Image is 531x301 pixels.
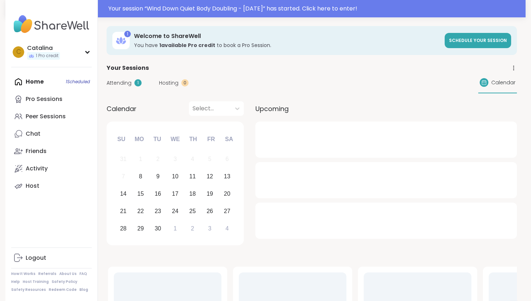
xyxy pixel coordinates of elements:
span: Schedule your session [449,37,507,43]
img: ShareWell Nav Logo [11,12,92,37]
span: C [16,47,21,57]
div: 19 [207,189,213,199]
div: 10 [172,171,178,181]
div: 17 [172,189,178,199]
div: 1 [139,154,142,164]
div: Not available Saturday, September 6th, 2025 [219,152,235,167]
div: 16 [155,189,161,199]
a: Safety Resources [11,287,46,292]
div: Choose Sunday, September 14th, 2025 [116,186,131,202]
div: 1 [174,224,177,233]
a: Host [11,177,92,195]
div: Activity [26,165,48,173]
div: Not available Wednesday, September 3rd, 2025 [168,152,183,167]
div: Choose Monday, September 29th, 2025 [133,221,148,236]
div: Chat [26,130,40,138]
span: Hosting [159,79,178,87]
div: Friends [26,147,47,155]
div: 21 [120,206,126,216]
div: 3 [174,154,177,164]
div: Host [26,182,39,190]
div: Choose Wednesday, September 17th, 2025 [168,186,183,202]
div: 9 [156,171,160,181]
div: 22 [137,206,144,216]
div: Choose Thursday, September 11th, 2025 [185,169,200,185]
div: 4 [191,154,194,164]
a: Chat [11,125,92,143]
div: 2 [191,224,194,233]
div: Mo [131,131,147,147]
div: Choose Saturday, September 20th, 2025 [219,186,235,202]
div: 15 [137,189,144,199]
div: Choose Monday, September 22nd, 2025 [133,203,148,219]
h3: You have to book a Pro Session. [134,42,440,49]
div: Choose Sunday, September 21st, 2025 [116,203,131,219]
a: About Us [59,271,77,276]
div: Choose Friday, September 19th, 2025 [202,186,217,202]
div: 0 [181,79,189,86]
div: Choose Friday, September 12th, 2025 [202,169,217,185]
div: 8 [139,171,142,181]
div: Choose Saturday, September 13th, 2025 [219,169,235,185]
div: Not available Monday, September 1st, 2025 [133,152,148,167]
div: 7 [122,171,125,181]
div: Th [185,131,201,147]
div: 4 [225,224,229,233]
div: 12 [207,171,213,181]
div: Peer Sessions [26,113,66,120]
a: Peer Sessions [11,108,92,125]
div: We [167,131,183,147]
div: Your session “ Wind Down Quiet Body Doubling - [DATE] ” has started. Click here to enter! [108,4,521,13]
div: Catalina [27,44,60,52]
span: Attending [107,79,131,87]
div: Not available Thursday, September 4th, 2025 [185,152,200,167]
div: Sa [221,131,237,147]
span: Your Sessions [107,64,149,72]
div: 2 [156,154,160,164]
div: Choose Thursday, September 18th, 2025 [185,186,200,202]
div: 18 [189,189,196,199]
div: 25 [189,206,196,216]
a: Blog [79,287,88,292]
div: Choose Monday, September 8th, 2025 [133,169,148,185]
div: 11 [189,171,196,181]
h3: Welcome to ShareWell [134,32,440,40]
div: Choose Sunday, September 28th, 2025 [116,221,131,236]
a: Logout [11,249,92,267]
a: How It Works [11,271,35,276]
a: Friends [11,143,92,160]
span: Calendar [107,104,137,114]
div: Choose Thursday, October 2nd, 2025 [185,221,200,236]
b: 1 available Pro credit [159,42,215,49]
div: Choose Thursday, September 25th, 2025 [185,203,200,219]
div: 24 [172,206,178,216]
div: Tu [149,131,165,147]
div: Choose Tuesday, September 30th, 2025 [150,221,166,236]
div: Not available Sunday, August 31st, 2025 [116,152,131,167]
span: Upcoming [255,104,289,114]
div: 23 [155,206,161,216]
div: Choose Saturday, September 27th, 2025 [219,203,235,219]
div: Choose Wednesday, September 24th, 2025 [168,203,183,219]
div: 1 [124,31,131,37]
div: 1 [134,79,142,86]
div: 13 [224,171,230,181]
div: Choose Friday, October 3rd, 2025 [202,221,217,236]
div: Choose Monday, September 15th, 2025 [133,186,148,202]
div: 26 [207,206,213,216]
span: 1 Pro credit [36,53,59,59]
a: Schedule your session [445,33,511,48]
div: 29 [137,224,144,233]
a: Safety Policy [52,279,77,284]
div: Choose Tuesday, September 23rd, 2025 [150,203,166,219]
div: 31 [120,154,126,164]
div: 5 [208,154,211,164]
a: Pro Sessions [11,90,92,108]
div: month 2025-09 [115,150,236,237]
a: Referrals [38,271,56,276]
div: 27 [224,206,230,216]
div: Choose Friday, September 26th, 2025 [202,203,217,219]
div: Choose Saturday, October 4th, 2025 [219,221,235,236]
div: Not available Sunday, September 7th, 2025 [116,169,131,185]
a: Redeem Code [49,287,77,292]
